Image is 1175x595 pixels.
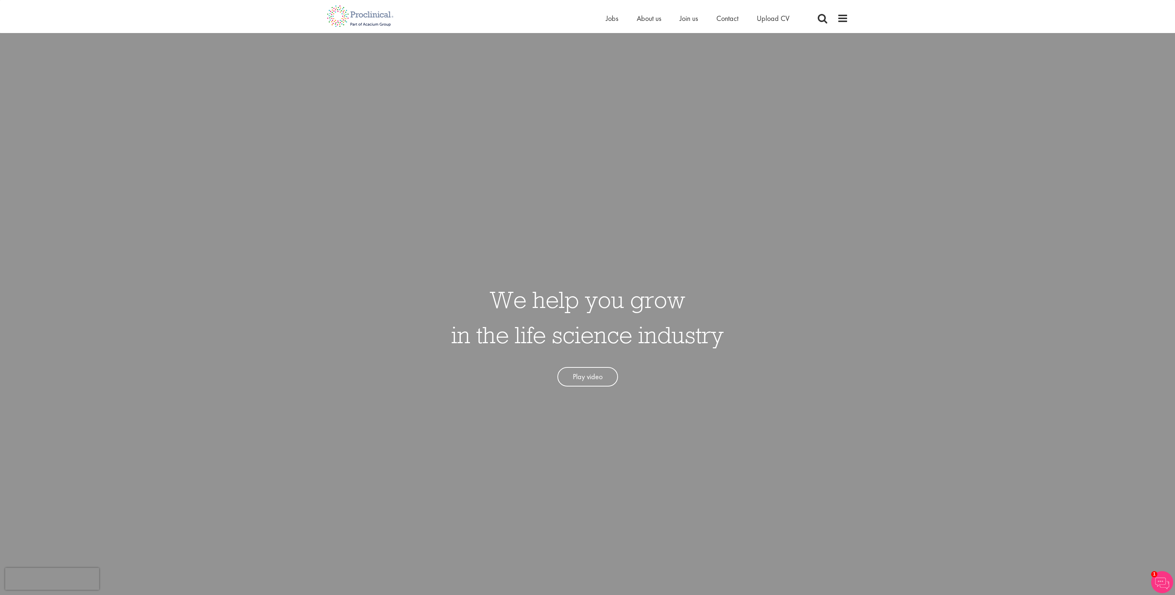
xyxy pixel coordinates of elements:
[637,14,661,23] a: About us
[1151,571,1157,577] span: 1
[716,14,738,23] a: Contact
[606,14,618,23] a: Jobs
[680,14,698,23] a: Join us
[757,14,789,23] a: Upload CV
[557,367,618,387] a: Play video
[1151,571,1173,593] img: Chatbot
[451,282,724,352] h1: We help you grow in the life science industry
